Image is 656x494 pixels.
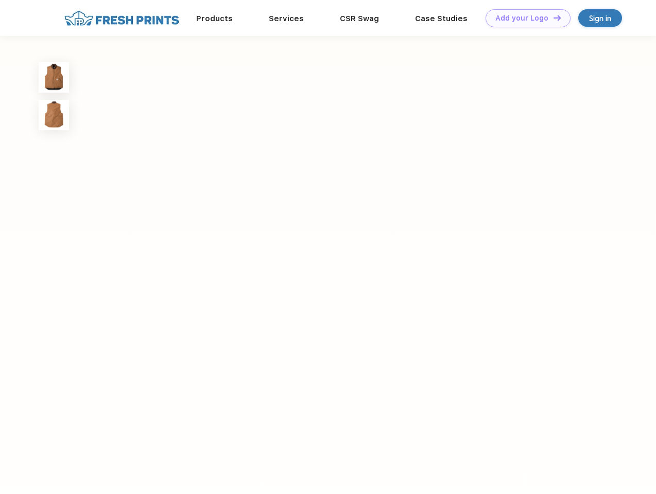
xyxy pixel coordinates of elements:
[554,15,561,21] img: DT
[589,12,611,24] div: Sign in
[495,14,548,23] div: Add your Logo
[578,9,622,27] a: Sign in
[196,14,233,23] a: Products
[39,100,69,130] img: func=resize&h=100
[39,62,69,93] img: func=resize&h=100
[61,9,182,27] img: fo%20logo%202.webp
